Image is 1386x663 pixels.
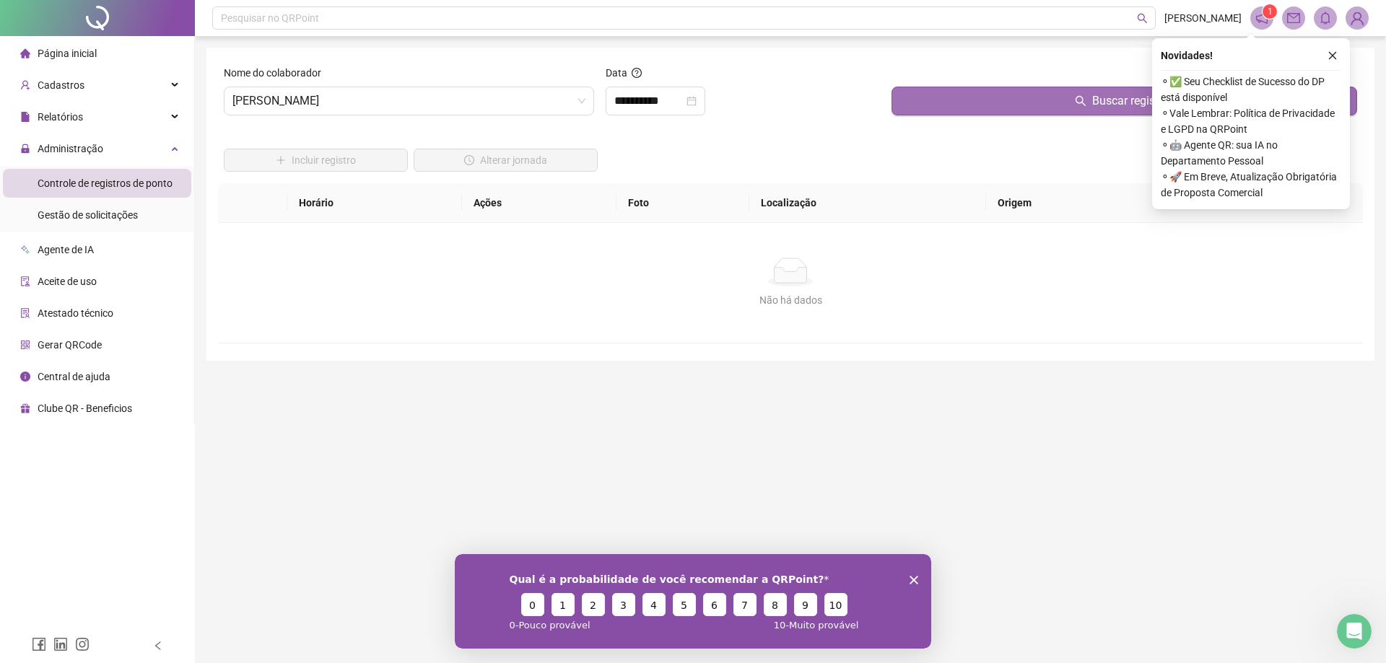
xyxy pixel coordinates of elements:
[38,339,102,351] span: Gerar QRCode
[38,276,97,287] span: Aceite de uso
[1328,51,1338,61] span: close
[20,48,30,58] span: home
[414,149,598,172] button: Alterar jornada
[20,80,30,90] span: user-add
[38,79,84,91] span: Cadastros
[38,111,83,123] span: Relatórios
[53,637,68,651] span: linkedin
[1346,7,1368,29] img: 75117
[38,143,103,154] span: Administração
[1161,137,1341,169] span: ⚬ 🤖 Agente QR: sua IA no Departamento Pessoal
[195,612,1386,663] footer: QRPoint © 2025 - 2.93.1 -
[38,307,113,319] span: Atestado técnico
[1161,105,1341,137] span: ⚬ Vale Lembrar: Política de Privacidade e LGPD na QRPoint
[1263,4,1277,19] sup: 1
[20,372,30,382] span: info-circle
[20,308,30,318] span: solution
[455,554,931,649] iframe: Pesquisa da QRPoint
[153,641,163,651] span: left
[632,68,642,78] span: question-circle
[38,371,110,382] span: Central de ajuda
[986,183,1158,223] th: Origem
[224,65,331,81] label: Nome do colaborador
[1137,13,1148,24] span: search
[38,244,94,255] span: Agente de IA
[75,637,90,651] span: instagram
[462,183,616,223] th: Ações
[20,112,30,122] span: file
[606,67,627,79] span: Data
[38,177,173,189] span: Controle de registros de ponto
[749,183,987,223] th: Localização
[1075,95,1086,107] span: search
[38,48,97,59] span: Página inicial
[1287,12,1300,25] span: mail
[1092,92,1174,110] span: Buscar registros
[20,276,30,286] span: audit
[1161,169,1341,201] span: ⚬ 🚀 Em Breve, Atualização Obrigatória de Proposta Comercial
[232,87,585,115] span: DIOVANE RITA ALGERI JACOBS
[616,183,749,223] th: Foto
[20,144,30,154] span: lock
[1337,614,1372,649] iframe: Intercom live chat
[1161,48,1213,63] span: Novidades !
[1319,12,1332,25] span: bell
[38,403,132,414] span: Clube QR - Beneficios
[1161,74,1341,105] span: ⚬ ✅ Seu Checklist de Sucesso do DP está disponível
[32,637,46,651] span: facebook
[892,87,1357,115] button: Buscar registros
[38,209,138,221] span: Gestão de solicitações
[1268,6,1273,17] span: 1
[20,403,30,413] span: gift
[235,292,1346,308] div: Não há dados
[1255,12,1268,25] span: notification
[287,183,461,223] th: Horário
[1164,10,1242,26] span: [PERSON_NAME]
[20,340,30,350] span: qrcode
[414,156,598,167] a: Alterar jornada
[224,149,408,172] button: Incluir registro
